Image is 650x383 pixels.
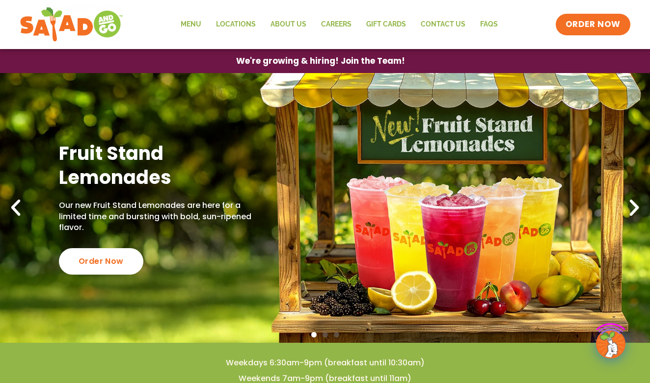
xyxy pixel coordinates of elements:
a: GIFT CARDS [359,13,413,36]
a: FAQs [473,13,505,36]
span: ORDER NOW [566,19,621,30]
span: Go to slide 1 [311,332,317,337]
span: We're growing & hiring! Join the Team! [236,57,405,65]
a: Contact Us [413,13,473,36]
a: About Us [263,13,314,36]
h2: Fruit Stand Lemonades [59,141,254,190]
span: Go to slide 2 [323,332,328,337]
div: Previous slide [5,197,27,219]
span: Go to slide 3 [334,332,339,337]
a: Locations [209,13,263,36]
div: Next slide [623,197,645,219]
img: new-SAG-logo-768×292 [20,5,123,44]
div: Order Now [59,248,143,275]
a: We're growing & hiring! Join the Team! [221,50,420,73]
a: Menu [173,13,209,36]
nav: Menu [173,13,505,36]
h4: Weekdays 6:30am-9pm (breakfast until 10:30am) [20,357,630,368]
a: Careers [314,13,359,36]
p: Our new Fruit Stand Lemonades are here for a limited time and bursting with bold, sun-ripened fla... [59,200,254,233]
a: ORDER NOW [556,14,630,35]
